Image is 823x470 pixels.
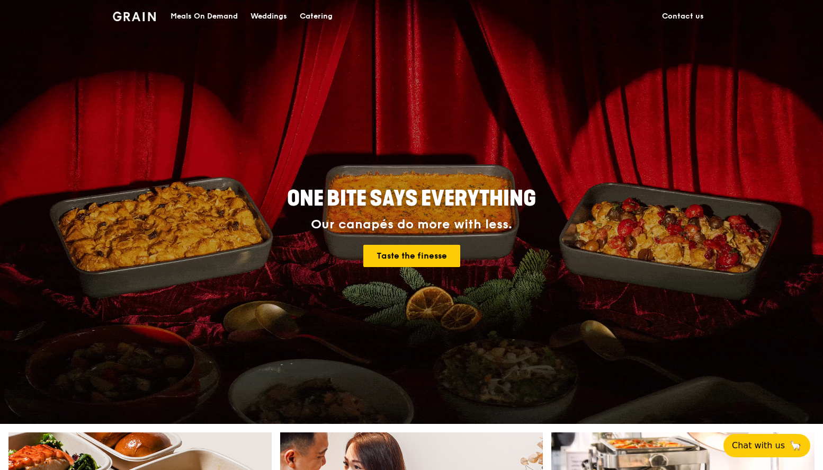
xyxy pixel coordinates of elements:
a: Contact us [656,1,710,32]
img: Grain [113,12,156,21]
div: Weddings [251,1,287,32]
div: Catering [300,1,333,32]
a: Taste the finesse [363,245,460,267]
span: 🦙 [789,439,802,452]
button: Chat with us🦙 [723,434,810,457]
a: Weddings [244,1,293,32]
a: Catering [293,1,339,32]
span: Chat with us [732,439,785,452]
div: Meals On Demand [171,1,238,32]
span: ONE BITE SAYS EVERYTHING [287,186,536,211]
div: Our canapés do more with less. [221,217,602,232]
